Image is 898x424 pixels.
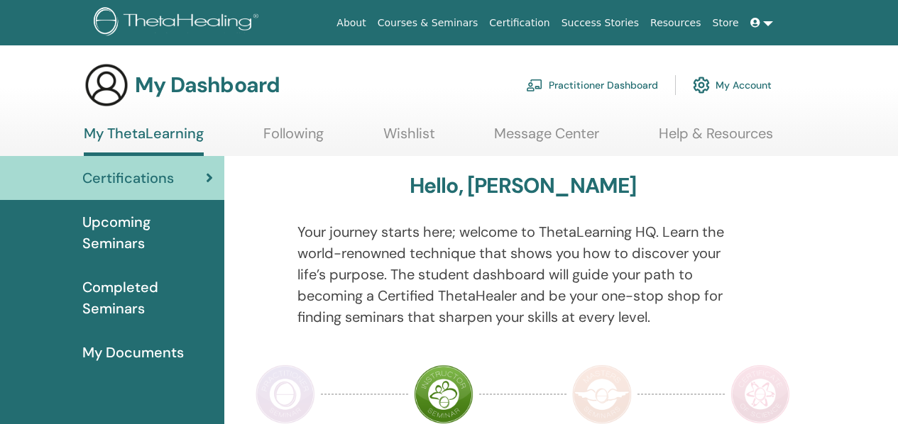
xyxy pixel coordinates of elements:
[297,221,749,328] p: Your journey starts here; welcome to ThetaLearning HQ. Learn the world-renowned technique that sh...
[82,211,213,254] span: Upcoming Seminars
[135,72,280,98] h3: My Dashboard
[82,277,213,319] span: Completed Seminars
[84,62,129,108] img: generic-user-icon.jpg
[331,10,371,36] a: About
[645,10,707,36] a: Resources
[263,125,324,152] a: Following
[526,79,543,91] img: chalkboard-teacher.svg
[526,69,658,101] a: Practitioner Dashboard
[82,342,184,363] span: My Documents
[556,10,645,36] a: Success Stories
[693,73,710,97] img: cog.svg
[256,364,315,424] img: Practitioner
[483,10,555,36] a: Certification
[494,125,599,152] a: Message Center
[414,364,473,424] img: Instructor
[410,173,637,199] h3: Hello, [PERSON_NAME]
[730,364,790,424] img: Certificate of Science
[372,10,484,36] a: Courses & Seminars
[383,125,435,152] a: Wishlist
[659,125,773,152] a: Help & Resources
[82,167,174,189] span: Certifications
[84,125,204,156] a: My ThetaLearning
[707,10,745,36] a: Store
[572,364,632,424] img: Master
[94,7,263,39] img: logo.png
[693,69,772,101] a: My Account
